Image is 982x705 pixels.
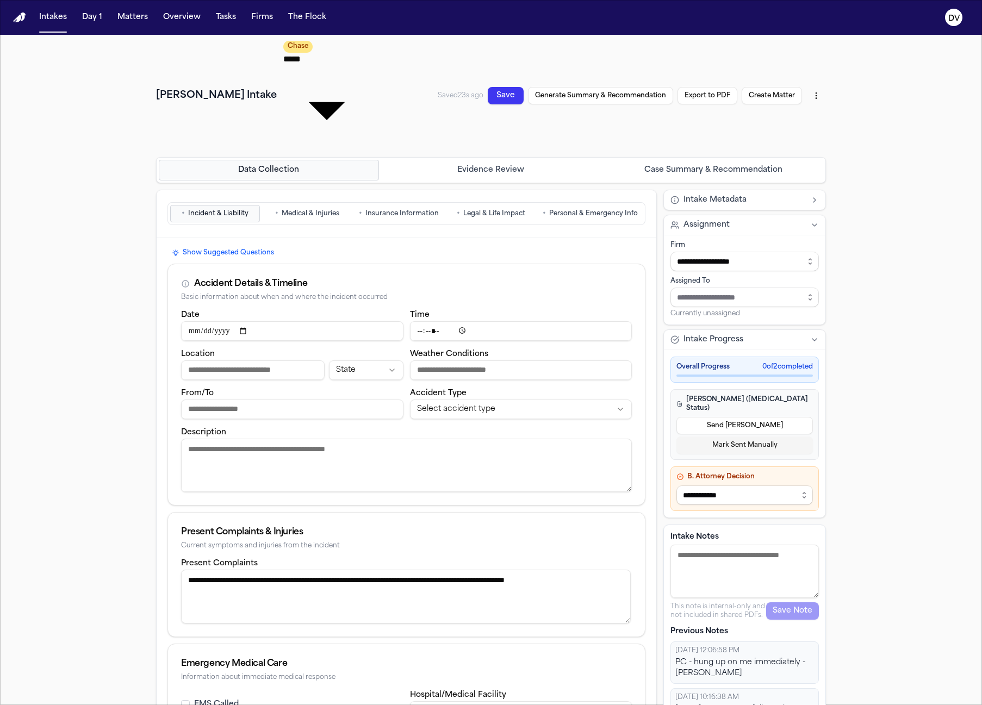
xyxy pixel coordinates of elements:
div: Basic information about when and where the incident occurred [181,294,632,302]
button: Tasks [212,8,240,27]
span: • [275,208,278,219]
label: Weather Conditions [410,350,488,358]
input: Select firm [670,252,819,271]
p: Previous Notes [670,626,819,637]
button: Assignment [664,215,825,235]
button: Day 1 [78,8,107,27]
img: Finch Logo [13,13,26,23]
textarea: Present complaints [181,570,631,623]
label: From/To [181,389,214,397]
span: • [359,208,362,219]
span: Incident & Liability [188,209,248,218]
span: Legal & Life Impact [463,209,525,218]
div: Accident Details & Timeline [194,277,307,290]
label: Date [181,311,200,319]
div: [DATE] 12:06:58 PM [675,646,814,655]
label: Description [181,428,226,436]
span: Personal & Emergency Info [549,209,638,218]
button: Send [PERSON_NAME] [676,417,813,434]
label: Present Complaints [181,559,258,567]
button: Intake Metadata [664,190,825,210]
button: Go to Insurance Information [354,205,444,222]
span: Intake Progress [683,334,743,345]
button: Matters [113,8,152,27]
button: Incident state [329,360,403,380]
span: Intake Metadata [683,195,747,205]
button: Overview [159,8,205,27]
button: Go to Evidence Review step [381,160,601,180]
span: • [182,208,185,219]
span: Overall Progress [676,363,730,371]
span: 0 of 2 completed [762,363,813,371]
button: The Flock [284,8,331,27]
input: From/To destination [181,400,403,419]
div: Assigned To [670,277,819,285]
div: Firm [670,241,819,249]
button: Generate Summary & Recommendation [519,107,653,195]
span: Insurance Information [365,209,439,218]
div: Emergency Medical Care [181,657,632,670]
span: Assignment [683,220,730,230]
button: Go to Incident & Liability [170,205,260,222]
span: • [543,208,546,219]
textarea: Intake notes [670,545,819,598]
h4: [PERSON_NAME] ([MEDICAL_DATA] Status) [676,395,813,413]
button: Go to Medical & Injuries [262,205,352,222]
button: Go to Data Collection step [159,160,379,180]
div: Information about immediate medical response [181,673,632,682]
input: Incident time [410,321,632,341]
button: Go to Legal & Life Impact [446,205,536,222]
label: Time [410,311,430,319]
input: Incident date [181,321,403,341]
button: Show Suggested Questions [167,246,278,259]
button: Mark Sent Manually [676,436,813,454]
label: Location [181,350,215,358]
div: PC - hung up on me immediately - [PERSON_NAME] [675,657,814,679]
button: Save [484,87,524,120]
input: Weather conditions [410,360,632,380]
button: Intake Progress [664,330,825,350]
div: Present Complaints & Injuries [181,526,632,539]
span: Currently unassigned [670,309,740,318]
div: [DATE] 10:16:38 AM [675,693,814,702]
input: Assign to staff member [670,288,819,307]
button: Intakes [35,8,71,27]
span: Medical & Injuries [282,209,339,218]
a: Home [13,13,26,23]
textarea: Incident description [181,439,632,492]
p: This note is internal-only and not included in shared PDFs. [670,602,766,620]
label: Intake Notes [670,532,819,542]
span: Saved 23s ago [443,66,486,95]
span: • [457,208,460,219]
h4: B. Attorney Decision [676,472,813,481]
input: Incident location [181,360,325,380]
label: Accident Type [410,389,467,397]
button: Firms [247,8,277,27]
div: Current symptoms and injuries from the incident [181,542,632,550]
label: Hospital/Medical Facility [410,691,506,699]
button: Go to Personal & Emergency Info [538,205,643,222]
nav: Intake steps [159,160,823,180]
